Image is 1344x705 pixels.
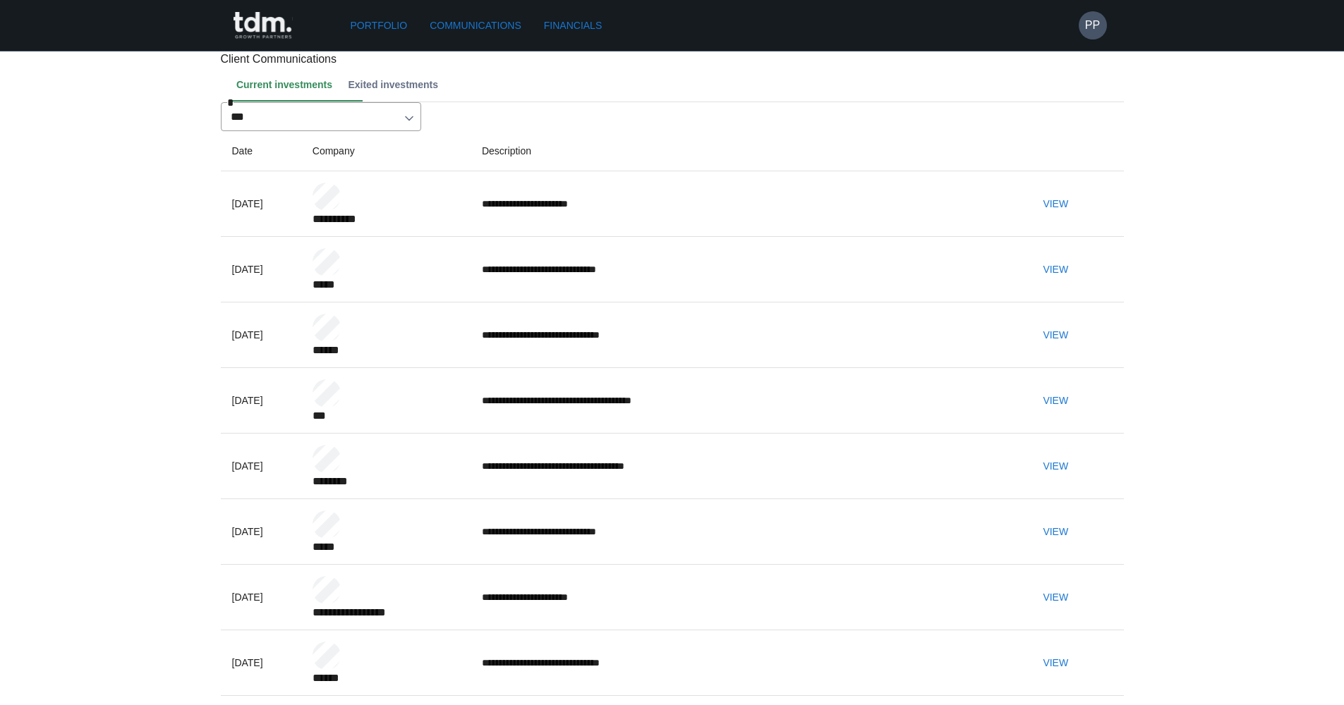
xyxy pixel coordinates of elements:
[221,368,301,434] td: [DATE]
[1033,584,1078,611] button: View
[1033,453,1078,479] button: View
[232,68,1124,102] div: Client notes tab
[221,302,301,368] td: [DATE]
[221,171,301,237] td: [DATE]
[221,630,301,696] td: [DATE]
[221,565,301,630] td: [DATE]
[221,434,301,499] td: [DATE]
[1079,11,1107,39] button: PP
[221,499,301,565] td: [DATE]
[1033,519,1078,545] button: View
[1033,650,1078,676] button: View
[221,51,1124,68] p: Client Communications
[471,131,1022,171] th: Description
[1033,388,1078,414] button: View
[344,68,449,102] button: Exited investments
[424,13,527,39] a: Communications
[301,131,471,171] th: Company
[1033,191,1078,217] button: View
[345,13,413,39] a: Portfolio
[538,13,607,39] a: Financials
[221,131,301,171] th: Date
[1033,322,1078,348] button: View
[232,68,344,102] button: Current investments
[1033,257,1078,283] button: View
[1085,17,1100,34] h6: PP
[221,237,301,302] td: [DATE]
